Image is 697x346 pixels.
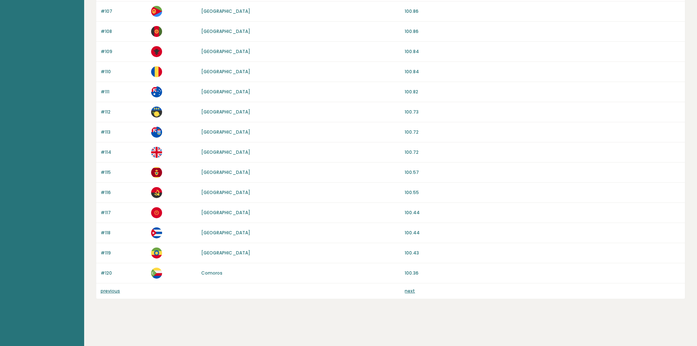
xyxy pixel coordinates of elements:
p: #107 [101,8,147,15]
p: 100.43 [405,250,681,256]
p: #116 [101,189,147,196]
a: [GEOGRAPHIC_DATA] [201,68,250,75]
p: #120 [101,270,147,276]
img: kg.svg [151,207,162,218]
p: 100.57 [405,169,681,176]
p: 100.82 [405,89,681,95]
a: [GEOGRAPHIC_DATA] [201,149,250,155]
a: [GEOGRAPHIC_DATA] [201,129,250,135]
a: [GEOGRAPHIC_DATA] [201,169,250,175]
a: [GEOGRAPHIC_DATA] [201,8,250,14]
p: 100.84 [405,48,681,55]
a: [GEOGRAPHIC_DATA] [201,48,250,55]
img: me.svg [151,167,162,178]
img: au.svg [151,86,162,97]
a: [GEOGRAPHIC_DATA] [201,109,250,115]
p: #118 [101,230,147,236]
p: 100.55 [405,189,681,196]
a: previous [101,288,120,294]
a: [GEOGRAPHIC_DATA] [201,89,250,95]
p: #113 [101,129,147,135]
p: #109 [101,48,147,55]
p: 100.73 [405,109,681,115]
a: [GEOGRAPHIC_DATA] [201,189,250,196]
p: 100.36 [405,270,681,276]
a: [GEOGRAPHIC_DATA] [201,209,250,216]
a: next [405,288,415,294]
p: 100.44 [405,209,681,216]
img: ao.svg [151,187,162,198]
p: 100.72 [405,149,681,156]
p: #115 [101,169,147,176]
img: et.svg [151,248,162,258]
img: cu.svg [151,227,162,238]
img: er.svg [151,6,162,17]
a: [GEOGRAPHIC_DATA] [201,28,250,34]
p: 100.84 [405,68,681,75]
p: 100.86 [405,28,681,35]
p: #108 [101,28,147,35]
img: ro.svg [151,66,162,77]
p: 100.86 [405,8,681,15]
img: af.svg [151,26,162,37]
p: #117 [101,209,147,216]
p: 100.44 [405,230,681,236]
p: #111 [101,89,147,95]
img: km.svg [151,268,162,279]
img: gb.svg [151,147,162,158]
a: [GEOGRAPHIC_DATA] [201,230,250,236]
p: #112 [101,109,147,115]
img: gp.svg [151,107,162,118]
a: Comoros [201,270,222,276]
a: [GEOGRAPHIC_DATA] [201,250,250,256]
img: al.svg [151,46,162,57]
p: #114 [101,149,147,156]
p: #110 [101,68,147,75]
p: 100.72 [405,129,681,135]
img: ky.svg [151,127,162,138]
p: #119 [101,250,147,256]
